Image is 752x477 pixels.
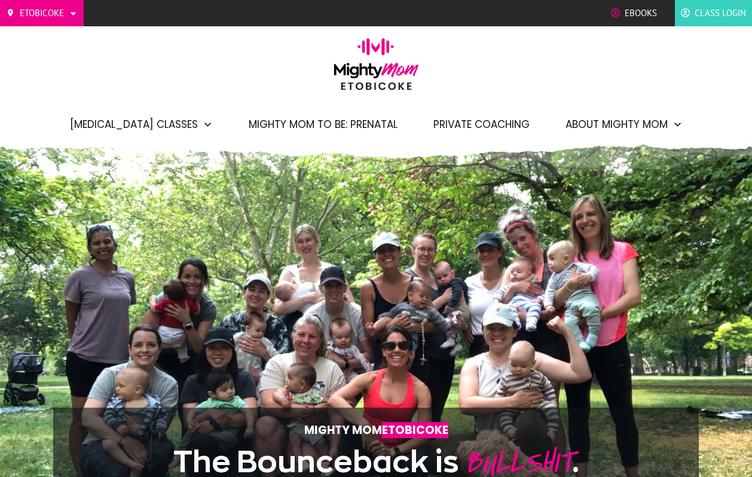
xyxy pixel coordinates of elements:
span: Etobicoke [382,422,448,438]
span: Etobicoke [20,4,64,22]
span: Ebooks [625,4,657,22]
a: [MEDICAL_DATA] Classes [70,114,213,134]
a: Ebooks [611,4,657,22]
a: Private Coaching [433,114,530,134]
a: Mighty Mom to Be: Prenatal [249,114,398,134]
a: About Mighty Mom [565,114,683,134]
span: About Mighty Mom [565,114,668,134]
a: Class Login [681,4,746,22]
span: [MEDICAL_DATA] Classes [70,114,198,134]
span: Class Login [695,4,746,22]
strong: Mighty Mom [304,422,448,438]
a: Etobicoke [6,4,78,22]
